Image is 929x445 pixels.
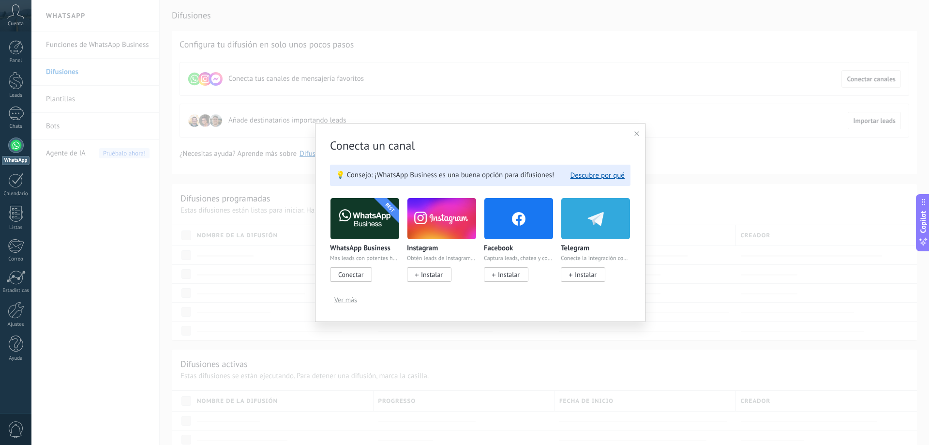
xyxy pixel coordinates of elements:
div: Instagram [407,198,484,292]
div: Calendario [2,191,30,197]
div: WhatsApp Business [330,198,407,292]
img: logo_main.png [330,195,399,242]
div: Leads [2,92,30,99]
p: Conecte la integración con su bot corporativo y comunique con sus clientes directamente de [GEOGR... [561,255,630,262]
p: Telegram [561,245,589,253]
p: Instagram [407,245,438,253]
span: Conectar [338,270,363,279]
div: BEST [361,179,419,237]
span: Copilot [918,211,928,233]
button: Ver más [330,292,361,307]
img: telegram.png [561,195,630,242]
div: Panel [2,58,30,64]
div: Listas [2,225,30,231]
span: Instalar [421,270,443,279]
div: WhatsApp [2,156,30,165]
p: Más leads con potentes herramientas de WhatsApp [330,255,400,262]
p: Facebook [484,245,513,253]
div: Chats [2,123,30,130]
h3: Conecta un canal [330,138,630,153]
div: Facebook [484,198,561,292]
div: Ajustes [2,322,30,328]
div: Telegram [561,198,630,292]
span: Instalar [498,270,520,279]
img: instagram.png [407,195,476,242]
span: Cuenta [8,21,24,27]
img: facebook.png [484,195,553,242]
div: Estadísticas [2,288,30,294]
button: Descubre por qué [570,171,625,180]
span: 💡 Consejo: ¡WhatsApp Business es una buena opción para difusiones! [336,170,554,180]
div: Ayuda [2,355,30,362]
span: Ver más [334,296,357,303]
span: Instalar [575,270,597,279]
p: Obtén leads de Instagram y mantente conectado sin salir de [GEOGRAPHIC_DATA] [407,255,477,262]
p: WhatsApp Business [330,245,390,253]
div: Correo [2,256,30,262]
p: Captura leads, chatea y conecta con ellos [484,255,554,262]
